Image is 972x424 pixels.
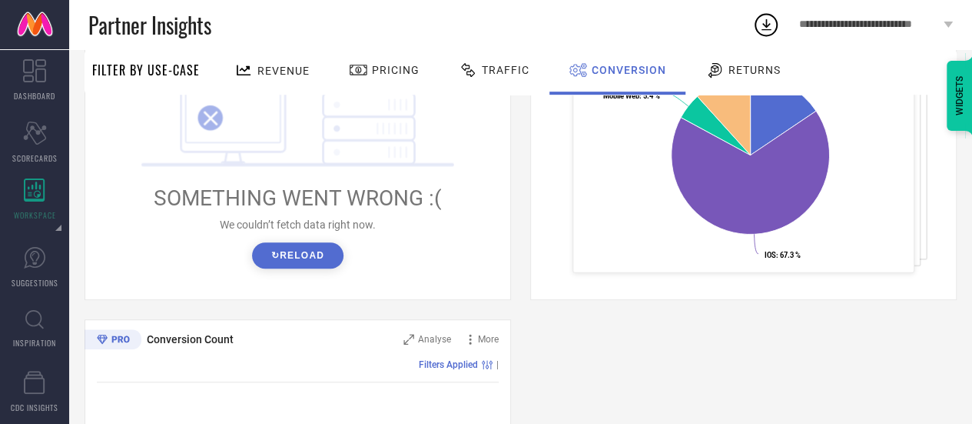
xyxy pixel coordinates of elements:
span: Filters Applied [419,359,478,370]
span: Pricing [372,64,420,76]
span: Partner Insights [88,9,211,41]
span: Filter By Use-Case [92,61,200,79]
span: We couldn’t fetch data right now. [220,219,376,231]
span: Traffic [482,64,529,76]
div: Premium [85,329,141,352]
span: CDC INSIGHTS [11,402,58,413]
svg: Zoom [403,334,414,345]
span: SCORECARDS [12,152,58,164]
button: ↻Reload [252,242,343,269]
span: SOMETHING WENT WRONG :( [154,185,442,211]
span: Analyse [418,334,451,345]
tspan: IOS [765,251,776,259]
text: : 5.4 % [603,91,660,99]
div: Open download list [752,11,780,38]
span: Conversion [592,64,666,76]
span: SUGGESTIONS [12,277,58,289]
span: Revenue [257,65,310,77]
span: Conversion Count [147,333,234,346]
span: Returns [728,64,781,76]
text: : 67.3 % [765,251,801,259]
span: INSPIRATION [13,337,56,349]
span: DASHBOARD [14,90,55,102]
tspan: Mobile Web [603,91,639,99]
span: More [478,334,499,345]
span: | [496,359,499,370]
span: WORKSPACE [14,209,56,221]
